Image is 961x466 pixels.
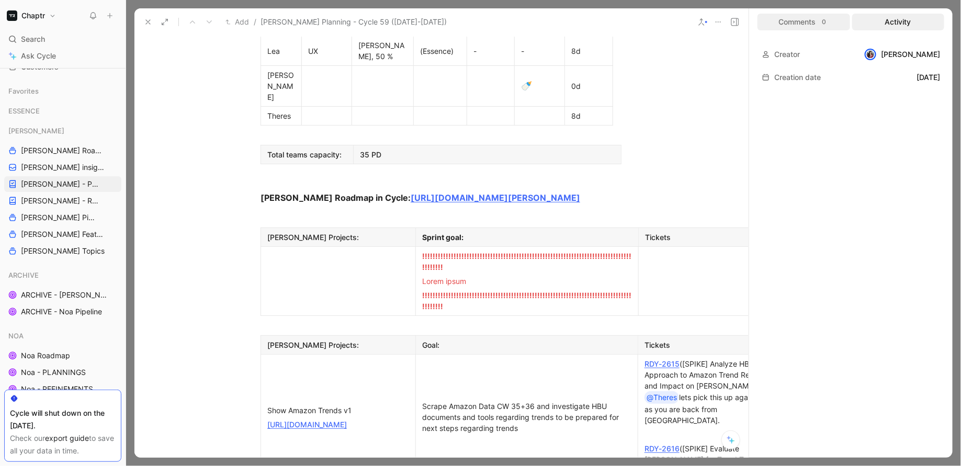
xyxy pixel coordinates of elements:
a: [PERSON_NAME] insights [4,160,121,175]
div: Comments0 [758,14,850,30]
div: Creation date [762,71,821,84]
a: [PERSON_NAME] Roadmap - open items [4,143,121,158]
div: Tickets [645,232,785,243]
a: Noa Roadmap [4,348,121,363]
a: [PERSON_NAME] Features [4,226,121,242]
div: NOA [4,328,121,344]
a: Noa - PLANNINGS [4,365,121,380]
div: ESSENCE [4,103,121,119]
span: [PERSON_NAME] Pipeline [21,212,97,223]
div: (Essence) [420,46,460,56]
div: Show Amazon Trends v1 [267,405,409,416]
div: Tickets [645,339,784,350]
div: [DATE] [917,71,940,84]
div: Scrape Amazon Data CW 35+36 and investigate HBU documents and tools regarding trends to be prepar... [422,401,631,434]
div: 35 PD [360,149,615,160]
div: Favorites [4,83,121,99]
div: [PERSON_NAME] [4,123,121,139]
span: Favorites [8,86,39,96]
span: Noa - REFINEMENTS [21,384,93,394]
div: [PERSON_NAME] Projects: [267,339,409,350]
div: ESSENCE [4,103,121,122]
img: Chaptr [7,10,17,21]
span: [PERSON_NAME] Planning - Cycle 59 ([DATE]-[DATE]) [261,16,447,28]
span: [PERSON_NAME] Topics [21,246,105,256]
div: Lea [267,46,295,56]
div: [PERSON_NAME] [267,70,295,103]
div: [PERSON_NAME] [864,48,940,61]
span: / [254,16,256,28]
span: Lorem ipsum [422,277,466,286]
span: [PERSON_NAME] - REFINEMENTS [21,196,101,206]
div: ARCHIVE [4,267,121,283]
div: Check our to save all your data in time. [10,432,116,457]
a: ARCHIVE - Noa Pipeline [4,304,121,320]
span: 🍼 [521,81,532,91]
a: export guide [45,434,89,442]
span: ARCHIVE [8,270,39,280]
span: [PERSON_NAME] [8,126,64,136]
div: Creator [762,48,800,61]
a: [PERSON_NAME] Pipeline [4,210,121,225]
span: NOA [8,331,24,341]
div: Activity [852,14,945,30]
span: ARCHIVE - Noa Pipeline [21,306,102,317]
button: Add [223,16,252,28]
span: Noa Roadmap [21,350,70,361]
a: [URL][DOMAIN_NAME][PERSON_NAME] [411,192,580,203]
a: Ask Cycle [4,48,121,64]
div: [PERSON_NAME], 50 % [358,40,407,62]
span: Sprint goal: [422,233,463,242]
span: [PERSON_NAME] Features [21,229,107,240]
div: NOANoa RoadmapNoa - PLANNINGSNoa - REFINEMENTSNoa FeaturesNoa Roadmap - Swimlanes [4,328,121,430]
a: [URL][DOMAIN_NAME] [267,420,347,429]
span: ESSENCE [8,106,40,116]
div: 0 [820,17,829,27]
span: ARCHIVE - [PERSON_NAME] Pipeline [21,290,110,300]
span: [PERSON_NAME] Roadmap - open items [21,145,104,156]
div: ARCHIVEARCHIVE - [PERSON_NAME] PipelineARCHIVE - Noa Pipeline [4,267,121,320]
div: Cycle will shut down on the [DATE]. [10,407,116,432]
span: Search [21,33,45,46]
a: RDY-2616 [645,444,680,453]
div: [PERSON_NAME][PERSON_NAME] Roadmap - open items[PERSON_NAME] insights[PERSON_NAME] - PLANNINGS[PE... [4,123,121,259]
div: - [473,46,508,56]
div: 8d [571,110,606,121]
a: [PERSON_NAME] - REFINEMENTS [4,193,121,209]
a: Noa - REFINEMENTS [4,381,121,397]
div: 8d [571,46,606,56]
div: ([SPIKE] Analyze HBU’s Approach to Amazon Trend Research and Impact on [PERSON_NAME]) lets pick t... [645,358,784,426]
div: [PERSON_NAME] Projects: [267,232,409,243]
span: [PERSON_NAME] - PLANNINGS [21,179,100,189]
a: ARCHIVE - [PERSON_NAME] Pipeline [4,287,121,303]
span: !!!!!!!!!!!!!!!!!!!!!!!!!!!!!!!!!!!!!!!!!!!!!!!!!!!!!!!!!!!!!!!!!!!!!!!!!!!!!!!!!!!!!!!! [422,252,631,271]
div: Theres [267,110,295,121]
strong: [PERSON_NAME] Roadmap in Cycle: [261,192,411,203]
img: avatar [866,50,875,59]
span: Noa - PLANNINGS [21,367,86,378]
a: RDY-2615 [645,359,680,368]
span: !!!!!!!!!!!!!!!!!!!!!!!!!!!!!!!!!!!!!!!!!!!!!!!!!!!!!!!!!!!!!!!!!!!!!!!!!!!!!!!!!!!!!!!! [422,291,631,311]
div: - [521,46,558,56]
a: [PERSON_NAME] Topics [4,243,121,259]
div: Search [4,31,121,47]
a: [PERSON_NAME] - PLANNINGS [4,176,121,192]
div: 0d [571,81,606,92]
button: ChaptrChaptr [4,8,59,23]
div: UX [308,46,345,56]
span: Ask Cycle [21,50,56,62]
div: @Theres [647,391,677,404]
h1: Chaptr [21,11,45,20]
span: [PERSON_NAME] insights [21,162,107,173]
div: Goal: [422,339,631,350]
div: Total teams capacity: [267,149,347,160]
